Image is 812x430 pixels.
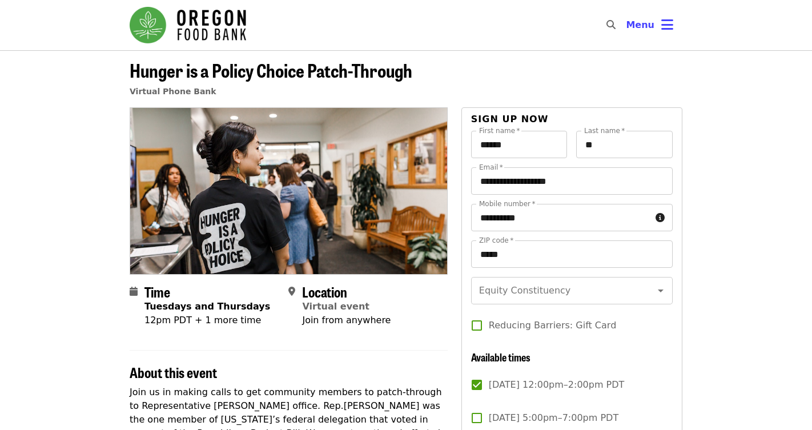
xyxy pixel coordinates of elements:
label: Last name [584,127,625,134]
input: Last name [576,131,673,158]
button: Open [653,283,669,299]
i: circle-info icon [656,212,665,223]
label: Email [479,164,503,171]
a: Virtual event [302,301,369,312]
label: ZIP code [479,237,513,244]
i: search icon [606,19,616,30]
span: [DATE] 5:00pm–7:00pm PDT [489,411,618,425]
strong: Tuesdays and Thursdays [144,301,270,312]
div: 12pm PDT + 1 more time [144,314,270,327]
label: Mobile number [479,200,535,207]
input: ZIP code [471,240,673,268]
span: Time [144,282,170,302]
span: Available times [471,349,530,364]
span: Hunger is a Policy Choice Patch-Through [130,57,412,83]
button: Toggle account menu [617,11,682,39]
span: Join from anywhere [302,315,391,325]
span: Menu [626,19,654,30]
span: Reducing Barriers: Gift Card [489,319,616,332]
span: [DATE] 12:00pm–2:00pm PDT [489,378,625,392]
span: About this event [130,362,217,382]
i: bars icon [661,17,673,33]
a: Virtual Phone Bank [130,87,216,96]
span: Sign up now [471,114,549,124]
i: calendar icon [130,286,138,297]
span: Location [302,282,347,302]
input: Search [622,11,632,39]
input: Email [471,167,673,195]
label: First name [479,127,520,134]
input: Mobile number [471,204,651,231]
img: Oregon Food Bank - Home [130,7,246,43]
img: Hunger is a Policy Choice Patch-Through organized by Oregon Food Bank [130,108,447,274]
i: map-marker-alt icon [288,286,295,297]
input: First name [471,131,568,158]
